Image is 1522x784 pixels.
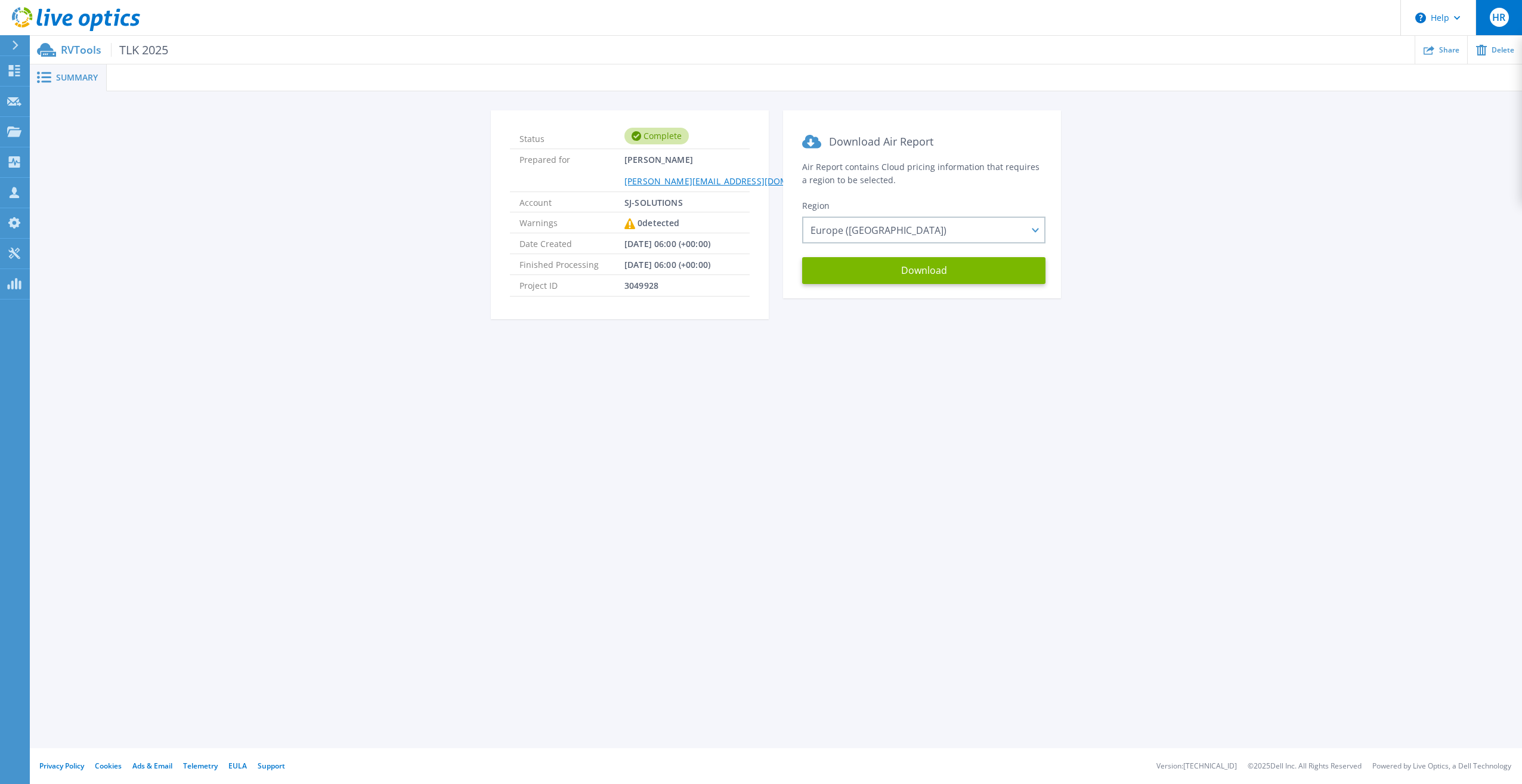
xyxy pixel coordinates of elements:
span: 3049928 [624,275,658,295]
li: © 2025 Dell Inc. All Rights Reserved [1248,763,1362,770]
div: Complete [624,128,689,144]
span: Account [519,192,624,212]
div: 0 detected [624,212,679,234]
span: Delete [1492,47,1514,54]
a: [PERSON_NAME][EMAIL_ADDRESS][DOMAIN_NAME] [624,175,834,187]
a: Ads & Email [132,761,172,771]
span: Project ID [519,275,624,295]
a: Telemetry [183,761,218,771]
span: Date Created [519,233,624,254]
span: Region [802,200,830,211]
li: Version: [TECHNICAL_ID] [1156,763,1237,770]
span: [PERSON_NAME] [624,149,834,191]
span: Finished Processing [519,254,624,274]
div: Europe ([GEOGRAPHIC_DATA]) [802,217,1045,243]
span: Summary [56,73,98,82]
a: Support [258,761,285,771]
span: Download Air Report [829,134,933,149]
span: Air Report contains Cloud pricing information that requires a region to be selected. [802,161,1040,186]
span: HR [1492,13,1505,22]
span: Status [519,128,624,144]
span: TLK 2025 [111,43,168,57]
a: EULA [228,761,247,771]
span: Warnings [519,212,624,233]
p: RVTools [61,43,168,57]
span: Prepared for [519,149,624,191]
span: SJ-SOLUTIONS [624,192,683,212]
a: Privacy Policy [39,761,84,771]
button: Download [802,257,1045,284]
span: [DATE] 06:00 (+00:00) [624,233,710,254]
a: Cookies [95,761,122,771]
span: [DATE] 06:00 (+00:00) [624,254,710,274]
li: Powered by Live Optics, a Dell Technology [1372,763,1511,770]
span: Share [1439,47,1459,54]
